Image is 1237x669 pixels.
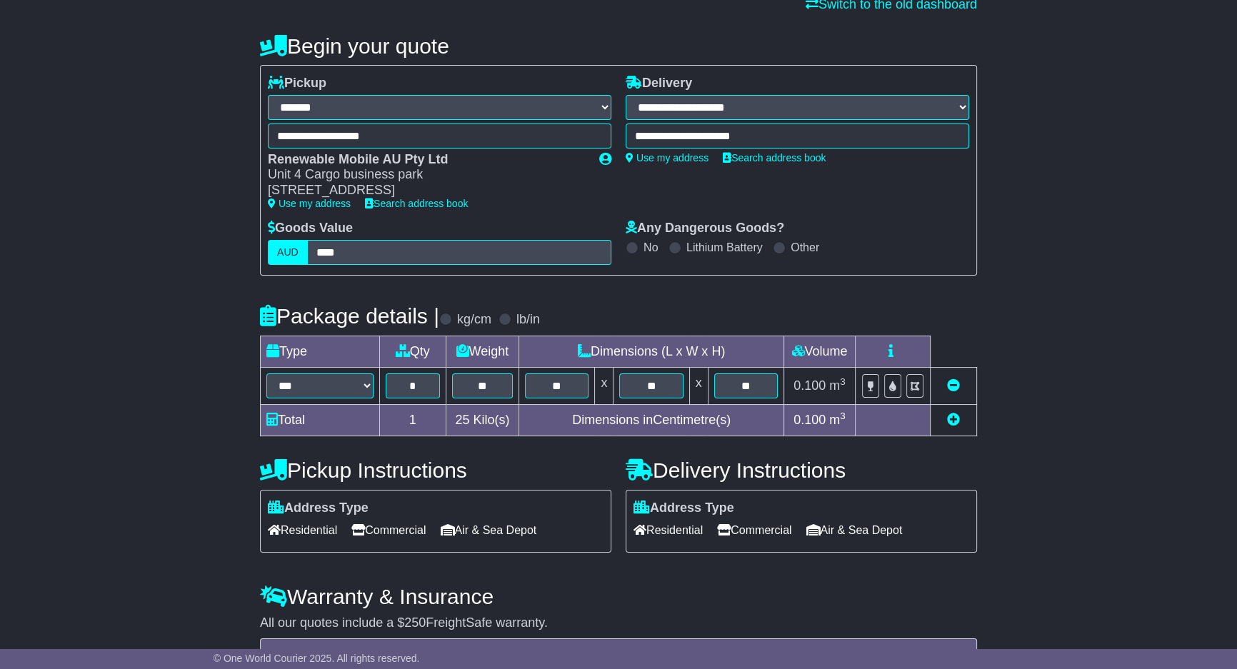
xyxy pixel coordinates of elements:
[268,519,337,541] span: Residential
[457,312,491,328] label: kg/cm
[351,519,426,541] span: Commercial
[829,378,846,393] span: m
[268,183,585,198] div: [STREET_ADDRESS]
[689,367,708,404] td: x
[380,404,446,436] td: 1
[626,221,784,236] label: Any Dangerous Goods?
[268,152,585,168] div: Renewable Mobile AU Pty Ltd
[268,198,351,209] a: Use my address
[633,519,703,541] span: Residential
[519,404,784,436] td: Dimensions in Centimetre(s)
[643,241,658,254] label: No
[260,458,611,482] h4: Pickup Instructions
[840,411,846,421] sup: 3
[947,413,960,427] a: Add new item
[268,167,585,183] div: Unit 4 Cargo business park
[633,501,734,516] label: Address Type
[268,501,369,516] label: Address Type
[446,404,519,436] td: Kilo(s)
[365,198,468,209] a: Search address book
[626,458,977,482] h4: Delivery Instructions
[626,152,708,164] a: Use my address
[404,615,426,630] span: 250
[268,76,326,91] label: Pickup
[261,336,380,367] td: Type
[260,304,439,328] h4: Package details |
[446,336,519,367] td: Weight
[260,585,977,608] h4: Warranty & Insurance
[793,378,826,393] span: 0.100
[829,413,846,427] span: m
[783,336,855,367] td: Volume
[380,336,446,367] td: Qty
[723,152,826,164] a: Search address book
[260,615,977,631] div: All our quotes include a $ FreightSafe warranty.
[793,413,826,427] span: 0.100
[686,241,763,254] label: Lithium Battery
[717,519,791,541] span: Commercial
[268,221,353,236] label: Goods Value
[268,240,308,265] label: AUD
[261,404,380,436] td: Total
[441,519,537,541] span: Air & Sea Depot
[455,413,469,427] span: 25
[806,519,903,541] span: Air & Sea Depot
[519,336,784,367] td: Dimensions (L x W x H)
[840,376,846,387] sup: 3
[516,312,540,328] label: lb/in
[947,378,960,393] a: Remove this item
[626,76,692,91] label: Delivery
[260,34,977,58] h4: Begin your quote
[595,367,614,404] td: x
[791,241,819,254] label: Other
[214,653,420,664] span: © One World Courier 2025. All rights reserved.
